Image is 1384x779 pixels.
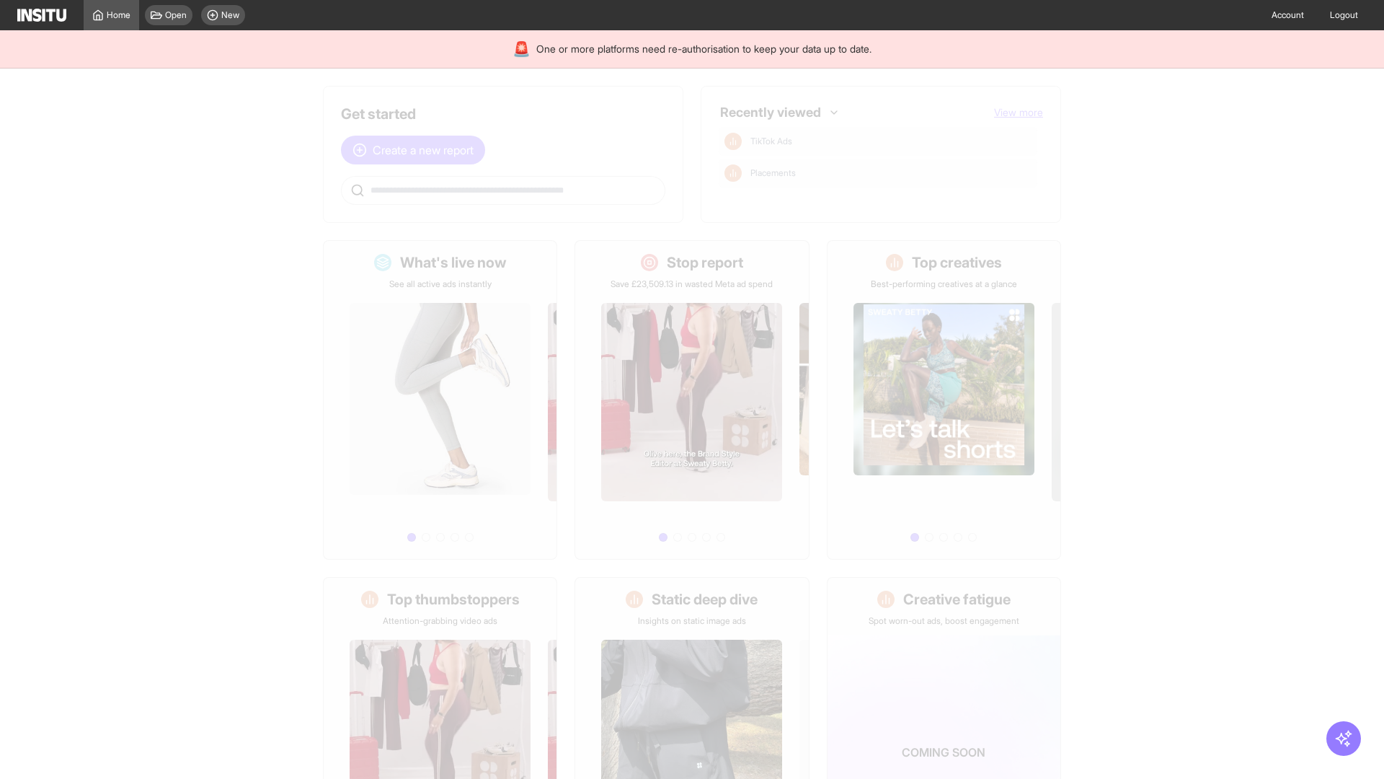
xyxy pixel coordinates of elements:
span: Home [107,9,130,21]
span: New [221,9,239,21]
span: One or more platforms need re-authorisation to keep your data up to date. [536,42,871,56]
span: Open [165,9,187,21]
div: 🚨 [513,39,531,59]
img: Logo [17,9,66,22]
